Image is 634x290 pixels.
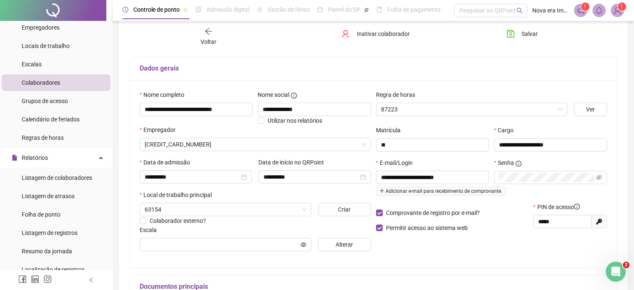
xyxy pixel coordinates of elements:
button: Inativar colaborador [335,27,416,40]
span: Listagem de registros [22,229,78,236]
span: Adicionar e-mail para recebimento de comprovante. [376,187,506,196]
label: Data de início no QRPoint [258,158,329,167]
span: left [88,277,94,283]
span: 5900605083108403 [145,138,366,151]
label: Escala [140,225,162,235]
button: Alterar [318,238,371,251]
label: Data de admissão [140,158,195,167]
span: Folha de ponto [22,211,60,218]
label: Cargo [494,126,519,135]
label: Matrícula [376,126,406,135]
sup: Atualize o seu contato no menu Meus Dados [618,3,626,11]
label: Regra de horas [376,90,421,99]
span: notification [577,7,584,14]
span: Salvar [521,29,538,38]
span: dashboard [317,7,323,13]
span: Folha de pagamento [387,6,441,13]
span: instagram [43,275,52,283]
span: book [376,7,382,13]
span: Voltar [200,38,216,45]
span: Criar [338,205,351,214]
span: Listagem de atrasos [22,193,75,199]
span: 2 [623,262,629,268]
span: search [516,8,523,14]
button: Ver [574,103,607,116]
span: Utilizar nos relatórios [268,117,322,124]
span: arrow-left [204,27,213,35]
span: 87223 [381,103,562,116]
span: Painel do DP [328,6,361,13]
span: Alterar [336,240,353,249]
span: Regras de horas [22,134,64,141]
span: Admissão digital [206,6,249,13]
span: Localização de registros [22,266,85,273]
span: user-delete [341,30,350,38]
span: info-circle [574,204,580,209]
span: pushpin [183,8,188,13]
span: Grupos de acesso [22,98,68,104]
iframe: Intercom live chat [606,262,626,282]
span: save [506,30,515,38]
span: info-circle [516,161,521,166]
span: 1 [584,4,586,10]
span: Calendário de feriados [22,116,80,123]
label: Empregador [140,125,181,134]
span: PIN de acesso [537,202,580,212]
span: Empregadores [22,24,60,31]
span: Nova era Imobiliária [532,6,569,15]
img: 86644 [611,4,624,17]
label: Nome completo [140,90,190,99]
span: Listagem de colaboradores [22,174,92,181]
span: Colaborador externo? [150,217,206,224]
span: clock-circle [123,7,128,13]
span: plus [379,188,384,193]
span: linkedin [31,275,39,283]
span: sun [257,7,263,13]
label: Local de trabalho principal [140,190,217,199]
span: Resumo da jornada [22,248,72,255]
span: file-done [195,7,201,13]
span: Locais de trabalho [22,43,70,49]
span: Controle de ponto [133,6,180,13]
span: Colaboradores [22,79,60,86]
span: eye [301,242,306,247]
span: Senha [498,158,514,167]
span: file [12,155,18,161]
button: Criar [318,203,371,216]
span: Relatórios [22,154,48,161]
span: facebook [18,275,27,283]
span: 63154 [145,203,306,216]
label: E-mail/Login [376,158,418,167]
span: bell [595,7,603,14]
span: eye-invisible [596,174,602,180]
span: Ver [586,105,595,114]
span: Nome social [258,90,289,99]
span: pushpin [364,8,369,13]
sup: 1 [581,3,589,11]
span: Permitir acesso ao sistema web [386,224,468,231]
span: info-circle [291,93,297,98]
span: Inativar colaborador [356,29,409,38]
button: Salvar [500,27,544,40]
span: Escalas [22,61,42,68]
span: Comprovante de registro por e-mail? [386,209,480,216]
span: Gestão de férias [268,6,310,13]
h5: Dados gerais [140,63,607,73]
span: 1 [620,4,623,10]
